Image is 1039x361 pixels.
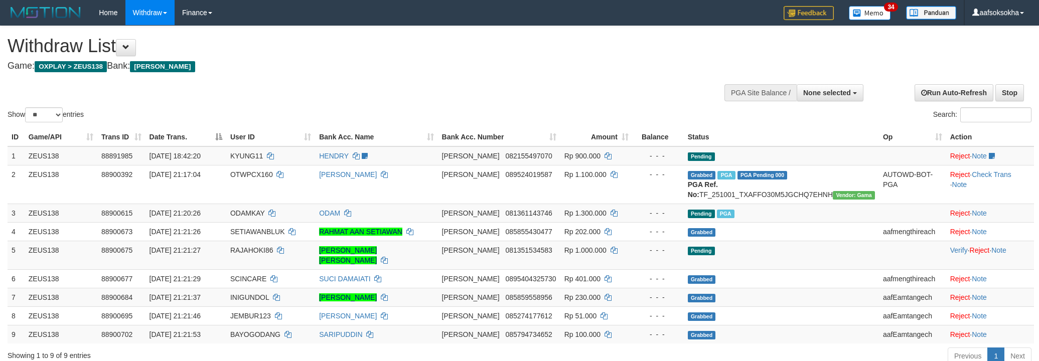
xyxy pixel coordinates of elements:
div: - - - [637,311,680,321]
td: ZEUS138 [25,222,97,241]
label: Show entries [8,107,84,122]
td: ZEUS138 [25,325,97,343]
a: Note [972,228,987,236]
th: ID [8,128,25,146]
a: Reject [950,170,970,178]
a: ODAM [319,209,340,217]
th: Op: activate to sort column ascending [879,128,946,146]
td: ZEUS138 [25,288,97,306]
span: Pending [688,247,715,255]
span: None selected [803,89,851,97]
b: PGA Ref. No: [688,180,718,199]
div: - - - [637,151,680,161]
span: Grabbed [688,331,716,339]
span: Marked by aafchomsokheang [717,171,735,179]
h1: Withdraw List [8,36,683,56]
td: · [946,288,1034,306]
span: [PERSON_NAME] [442,228,500,236]
span: Copy 082155497070 to clipboard [505,152,552,160]
th: Status [684,128,879,146]
span: Grabbed [688,171,716,179]
label: Search: [933,107,1031,122]
span: 88900675 [101,246,132,254]
span: [PERSON_NAME] [442,152,500,160]
span: Marked by aafchomsokheang [717,210,734,218]
div: - - - [637,292,680,302]
td: · [946,146,1034,165]
span: [DATE] 18:42:20 [150,152,201,160]
td: · [946,325,1034,343]
a: Note [991,246,1006,254]
span: Copy 089524019587 to clipboard [505,170,552,178]
th: Bank Acc. Name: activate to sort column ascending [315,128,437,146]
span: ODAMKAY [230,209,265,217]
td: · [946,306,1034,325]
span: JEMBUR123 [230,312,271,320]
span: 88900695 [101,312,132,320]
span: Copy 081351534583 to clipboard [505,246,552,254]
img: MOTION_logo.png [8,5,84,20]
span: Copy 085859558956 to clipboard [505,293,552,301]
span: 88891985 [101,152,132,160]
span: OTWPCX160 [230,170,273,178]
a: Reject [950,209,970,217]
span: [DATE] 21:21:46 [150,312,201,320]
th: Game/API: activate to sort column ascending [25,128,97,146]
td: 4 [8,222,25,241]
span: Rp 1.000.000 [564,246,607,254]
td: 9 [8,325,25,343]
span: 88900392 [101,170,132,178]
td: aafmengthireach [879,269,946,288]
th: Action [946,128,1034,146]
td: ZEUS138 [25,241,97,269]
td: ZEUS138 [25,269,97,288]
span: 88900673 [101,228,132,236]
a: Note [972,330,987,338]
a: RAHMAT AAN SETIAWAN [319,228,402,236]
span: Copy 085274177612 to clipboard [505,312,552,320]
a: [PERSON_NAME] [319,312,377,320]
span: Grabbed [688,275,716,284]
span: 88900684 [101,293,132,301]
a: Run Auto-Refresh [915,84,993,101]
a: Reject [950,293,970,301]
td: 2 [8,165,25,204]
td: ZEUS138 [25,165,97,204]
span: [PERSON_NAME] [442,246,500,254]
span: PGA Pending [737,171,788,179]
span: INIGUNDOL [230,293,269,301]
th: User ID: activate to sort column ascending [226,128,315,146]
span: 88900677 [101,275,132,283]
span: BAYOGODANG [230,330,280,338]
a: Note [972,152,987,160]
td: TF_251001_TXAFFO30M5JGCHQ7EHNH [684,165,879,204]
span: 34 [884,3,898,12]
td: AUTOWD-BOT-PGA [879,165,946,204]
span: Rp 900.000 [564,152,601,160]
a: Reject [950,330,970,338]
a: Note [972,209,987,217]
span: [DATE] 21:20:26 [150,209,201,217]
span: Copy 085855430477 to clipboard [505,228,552,236]
span: Copy 0895404325730 to clipboard [505,275,556,283]
span: SCINCARE [230,275,266,283]
a: SARIPUDDIN [319,330,362,338]
a: [PERSON_NAME] [319,170,377,178]
a: SUCI DAMAIATI [319,275,370,283]
span: Copy 081361143746 to clipboard [505,209,552,217]
span: [PERSON_NAME] [442,312,500,320]
span: Rp 230.000 [564,293,601,301]
span: Vendor URL: https://trx31.1velocity.biz [833,191,875,200]
td: aafEamtangech [879,288,946,306]
span: [PERSON_NAME] [442,275,500,283]
div: Showing 1 to 9 of 9 entries [8,346,425,360]
span: KYUNG11 [230,152,263,160]
td: ZEUS138 [25,204,97,222]
td: 3 [8,204,25,222]
td: 5 [8,241,25,269]
span: [PERSON_NAME] [442,293,500,301]
td: · [946,222,1034,241]
span: [PERSON_NAME] [442,170,500,178]
td: · [946,204,1034,222]
th: Amount: activate to sort column ascending [560,128,633,146]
